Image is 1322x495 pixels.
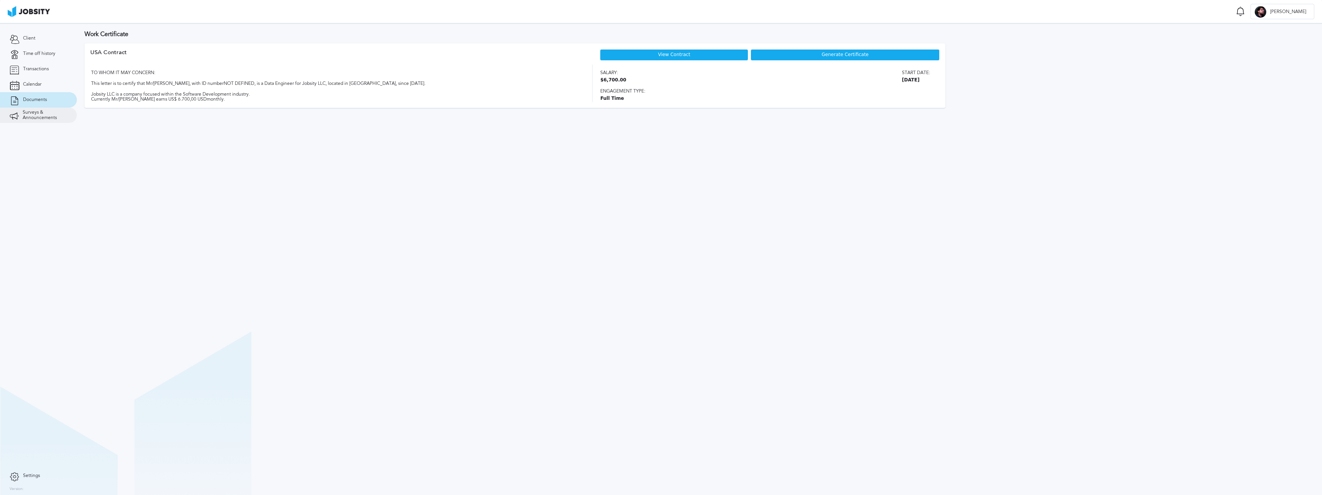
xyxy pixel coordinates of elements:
[23,82,42,87] span: Calendar
[902,70,930,76] span: Start date:
[23,473,40,478] span: Settings
[23,66,49,72] span: Transactions
[600,70,626,76] span: Salary:
[600,89,930,94] span: Engagement type:
[23,51,55,56] span: Time off history
[600,96,930,101] span: Full Time
[90,49,127,65] div: USA Contract
[902,78,930,83] span: [DATE]
[822,52,869,58] span: Generate Certificate
[10,487,24,492] label: Version:
[658,52,690,57] a: View Contract
[1251,4,1314,19] button: R[PERSON_NAME]
[1266,9,1310,15] span: [PERSON_NAME]
[90,65,579,102] div: TO WHOM IT MAY CONCERN: This letter is to certify that Mr/[PERSON_NAME], with ID number NOT DEFIN...
[8,6,50,17] img: ab4bad089aa723f57921c736e9817d99.png
[23,97,47,103] span: Documents
[1255,6,1266,18] div: R
[85,31,1314,38] h3: Work Certificate
[600,78,626,83] span: $6,700.00
[23,36,35,41] span: Client
[23,110,67,121] span: Surveys & Announcements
